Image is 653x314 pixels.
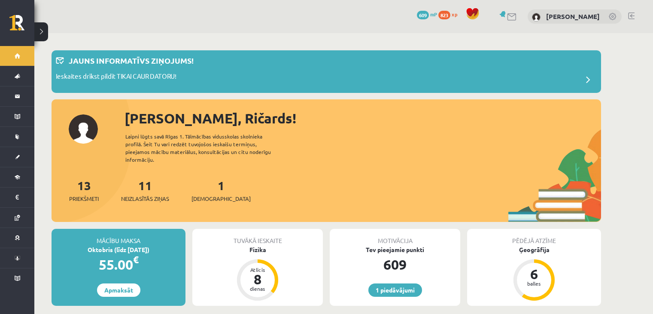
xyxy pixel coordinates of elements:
span: € [133,253,139,266]
div: Motivācija [330,229,460,245]
span: xp [452,11,457,18]
div: Laipni lūgts savā Rīgas 1. Tālmācības vidusskolas skolnieka profilā. Šeit Tu vari redzēt tuvojošo... [125,132,286,163]
a: Ģeogrāfija 6 balles [467,245,601,302]
span: [DEMOGRAPHIC_DATA] [191,194,251,203]
span: 823 [438,11,450,19]
a: Jauns informatīvs ziņojums! Ieskaites drīkst pildīt TIKAI CAUR DATORU! [56,55,597,89]
div: 609 [330,254,460,275]
div: Tuvākā ieskaite [192,229,323,245]
div: Ģeogrāfija [467,245,601,254]
span: Neizlasītās ziņas [121,194,169,203]
div: 6 [521,267,547,281]
p: Jauns informatīvs ziņojums! [69,55,194,66]
div: balles [521,281,547,286]
div: Pēdējā atzīme [467,229,601,245]
a: 823 xp [438,11,462,18]
span: mP [430,11,437,18]
div: Fizika [192,245,323,254]
div: Atlicis [245,267,270,272]
a: Fizika Atlicis 8 dienas [192,245,323,302]
a: 11Neizlasītās ziņas [121,178,169,203]
span: Priekšmeti [69,194,99,203]
span: 609 [417,11,429,19]
div: dienas [245,286,270,291]
div: 55.00 [52,254,185,275]
a: 1[DEMOGRAPHIC_DATA] [191,178,251,203]
a: 1 piedāvājumi [368,283,422,297]
div: 8 [245,272,270,286]
p: Ieskaites drīkst pildīt TIKAI CAUR DATORU! [56,71,176,83]
a: 609 mP [417,11,437,18]
div: Tev pieejamie punkti [330,245,460,254]
a: [PERSON_NAME] [546,12,600,21]
div: Oktobris (līdz [DATE]) [52,245,185,254]
a: Rīgas 1. Tālmācības vidusskola [9,15,34,37]
img: Ričards Stepiņš [532,13,541,22]
div: [PERSON_NAME], Ričards! [125,108,601,129]
div: Mācību maksa [52,229,185,245]
a: 13Priekšmeti [69,178,99,203]
a: Apmaksāt [97,283,140,297]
